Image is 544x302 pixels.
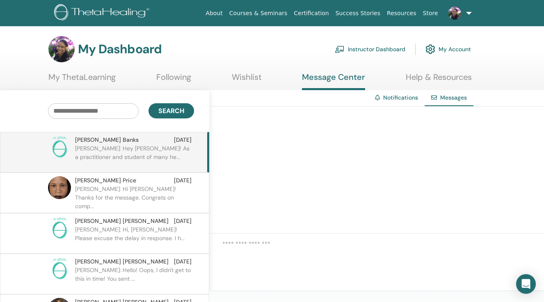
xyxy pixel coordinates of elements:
img: no-photo.png [48,217,71,240]
button: Search [149,103,194,118]
img: no-photo.png [48,257,71,280]
a: Message Center [302,72,365,90]
span: [DATE] [174,217,192,225]
img: no-photo.png [48,136,71,159]
img: default.jpg [448,7,461,20]
p: [PERSON_NAME]: Hello! Oops, I didn't get to this in time! You sent ... [75,266,194,291]
img: cog.svg [425,42,435,56]
img: chalkboard-teacher.svg [335,45,345,53]
a: Store [420,6,441,21]
a: Resources [384,6,420,21]
a: Courses & Seminars [226,6,291,21]
span: [DATE] [174,136,192,144]
p: [PERSON_NAME]: Hi, [PERSON_NAME]! Please excuse the delay in response. I h... [75,225,194,250]
a: Instructor Dashboard [335,40,405,58]
p: [PERSON_NAME]: Hey [PERSON_NAME]! As a practitioner and student of many he... [75,144,194,169]
img: default.jpg [48,176,71,199]
p: [PERSON_NAME]: Hi [PERSON_NAME]! Thanks for the message. Congrats on comp... [75,185,194,209]
img: logo.png [54,4,152,23]
a: Success Stories [332,6,384,21]
a: My Account [425,40,471,58]
a: Help & Resources [406,72,472,88]
span: [DATE] [174,257,192,266]
a: My ThetaLearning [48,72,116,88]
h3: My Dashboard [78,42,162,57]
span: Messages [440,94,467,101]
img: default.jpg [48,36,75,62]
a: Certification [290,6,332,21]
a: Following [156,72,191,88]
span: Search [158,107,184,115]
a: About [202,6,226,21]
span: [PERSON_NAME] Banks [75,136,139,144]
span: [PERSON_NAME] [PERSON_NAME] [75,217,169,225]
span: [PERSON_NAME] [PERSON_NAME] [75,257,169,266]
span: [DATE] [174,176,192,185]
span: [PERSON_NAME] Price [75,176,136,185]
a: Notifications [383,94,418,101]
a: Wishlist [232,72,262,88]
div: Open Intercom Messenger [516,274,536,294]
